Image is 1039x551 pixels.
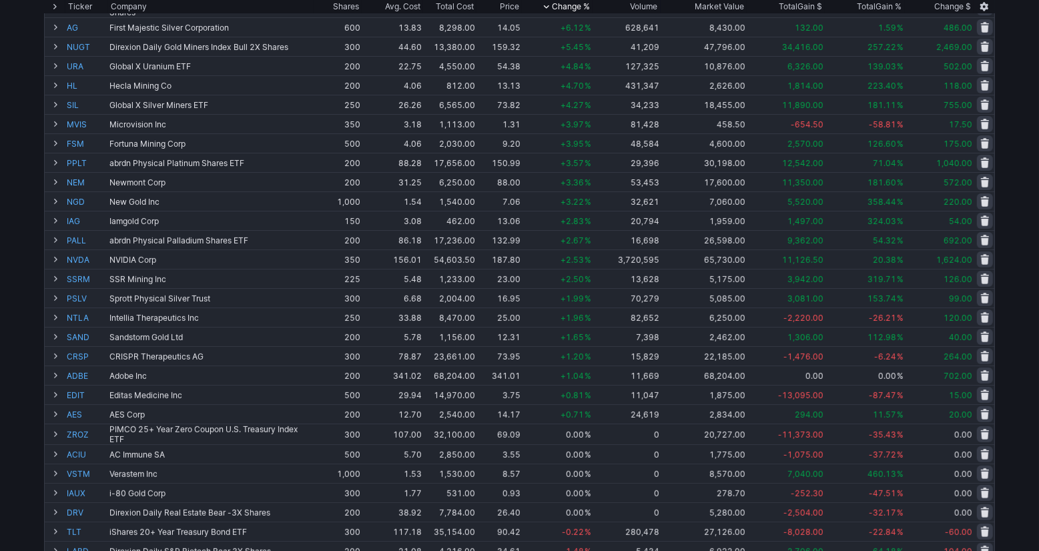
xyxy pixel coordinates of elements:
[362,191,423,211] td: 1.54
[561,371,584,381] span: +1.04
[561,139,584,149] span: +3.95
[593,327,661,346] td: 7,398
[362,308,423,327] td: 33.88
[661,153,747,172] td: 30,198.00
[67,95,107,114] a: SIL
[897,255,904,265] span: %
[585,139,591,149] span: %
[362,56,423,75] td: 22.75
[362,114,423,133] td: 3.18
[67,386,107,404] a: EDIT
[476,327,521,346] td: 12.31
[782,100,823,110] span: 11,890.00
[67,445,107,464] a: ACIU
[314,17,362,37] td: 600
[67,173,107,191] a: NEM
[661,230,747,249] td: 26,598.00
[949,390,972,400] span: 15.00
[897,139,904,149] span: %
[868,81,896,91] span: 223.40
[585,119,591,129] span: %
[561,410,584,420] span: +0.71
[109,81,312,91] div: Hecla Mining Co
[67,153,107,172] a: PPLT
[109,235,312,245] div: abrdn Physical Palladium Shares ETF
[593,211,661,230] td: 20,794
[109,390,312,400] div: Editas Medicine Inc
[593,37,661,56] td: 41,209
[476,75,521,95] td: 13.13
[585,81,591,91] span: %
[944,197,972,207] span: 220.00
[944,313,972,323] span: 120.00
[869,119,896,129] span: -58.81
[897,100,904,110] span: %
[782,42,823,52] span: 34,416.00
[795,410,823,420] span: 294.00
[67,328,107,346] a: SAND
[423,75,476,95] td: 812.00
[585,197,591,207] span: %
[787,197,823,207] span: 5,520.00
[787,274,823,284] span: 3,942.00
[561,42,584,52] span: +5.45
[314,288,362,308] td: 300
[593,288,661,308] td: 70,279
[873,410,896,420] span: 11.57
[476,37,521,56] td: 159.32
[944,177,972,187] span: 572.00
[561,352,584,362] span: +1.20
[661,191,747,211] td: 7,060.00
[314,56,362,75] td: 200
[593,133,661,153] td: 48,584
[423,95,476,114] td: 6,565.00
[109,139,312,149] div: Fortuna Mining Corp
[868,177,896,187] span: 181.60
[868,42,896,52] span: 257.22
[314,230,362,249] td: 200
[561,390,584,400] span: +0.81
[423,327,476,346] td: 1,156.00
[109,158,312,168] div: abrdn Physical Platinum Shares ETF
[109,371,312,381] div: Adobe Inc
[67,464,107,483] a: VSTM
[362,249,423,269] td: 156.01
[561,119,584,129] span: +3.97
[561,197,584,207] span: +3.22
[661,404,747,424] td: 2,834.00
[109,410,312,420] div: AES Corp
[362,37,423,56] td: 44.60
[661,366,747,385] td: 68,204.00
[782,158,823,168] span: 12,542.00
[661,75,747,95] td: 2,626.00
[561,100,584,110] span: +4.27
[423,269,476,288] td: 1,233.00
[661,288,747,308] td: 5,085.00
[585,294,591,304] span: %
[944,371,972,381] span: 702.00
[585,352,591,362] span: %
[476,211,521,230] td: 13.06
[585,332,591,342] span: %
[585,100,591,110] span: %
[949,332,972,342] span: 40.00
[423,56,476,75] td: 4,550.00
[67,289,107,308] a: PSLV
[868,294,896,304] span: 153.74
[314,172,362,191] td: 200
[67,37,107,56] a: NUGT
[109,42,312,52] div: Direxion Daily Gold Miners Index Bull 2X Shares
[476,346,521,366] td: 73.95
[585,177,591,187] span: %
[314,211,362,230] td: 150
[561,61,584,71] span: +4.84
[314,95,362,114] td: 250
[362,172,423,191] td: 31.25
[944,139,972,149] span: 175.00
[897,313,904,323] span: %
[362,327,423,346] td: 5.78
[585,313,591,323] span: %
[476,269,521,288] td: 23.00
[787,294,823,304] span: 3,081.00
[869,313,896,323] span: -26.21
